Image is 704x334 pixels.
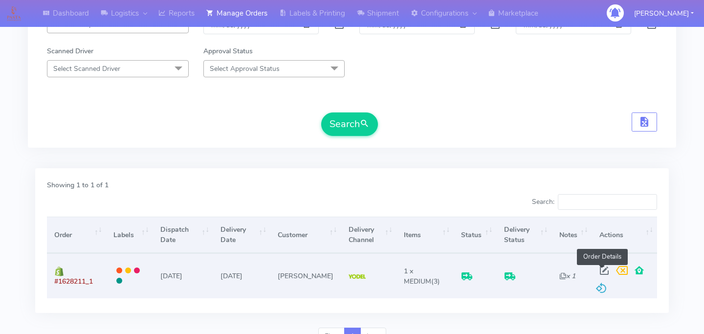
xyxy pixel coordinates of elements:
[213,253,270,298] td: [DATE]
[53,64,120,73] span: Select Scanned Driver
[213,217,270,253] th: Delivery Date: activate to sort column ascending
[496,217,551,253] th: Delivery Status: activate to sort column ascending
[627,3,701,23] button: [PERSON_NAME]
[47,180,109,190] label: Showing 1 to 1 of 1
[153,217,213,253] th: Dispatch Date: activate to sort column ascending
[404,267,440,286] span: (3)
[270,217,341,253] th: Customer: activate to sort column ascending
[270,253,341,298] td: [PERSON_NAME]
[210,64,280,73] span: Select Approval Status
[47,46,93,56] label: Scanned Driver
[558,194,657,210] input: Search:
[47,217,106,253] th: Order: activate to sort column ascending
[404,267,431,286] span: 1 x MEDIUM
[106,217,153,253] th: Labels: activate to sort column ascending
[54,267,64,276] img: shopify.png
[592,217,657,253] th: Actions: activate to sort column ascending
[454,217,496,253] th: Status: activate to sort column ascending
[532,194,657,210] label: Search:
[396,217,454,253] th: Items: activate to sort column ascending
[349,274,366,279] img: Yodel
[321,112,378,136] button: Search
[341,217,396,253] th: Delivery Channel: activate to sort column ascending
[153,253,213,298] td: [DATE]
[552,217,592,253] th: Notes: activate to sort column ascending
[54,277,93,286] span: #1628211_1
[559,271,575,281] i: x 1
[203,46,253,56] label: Approval Status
